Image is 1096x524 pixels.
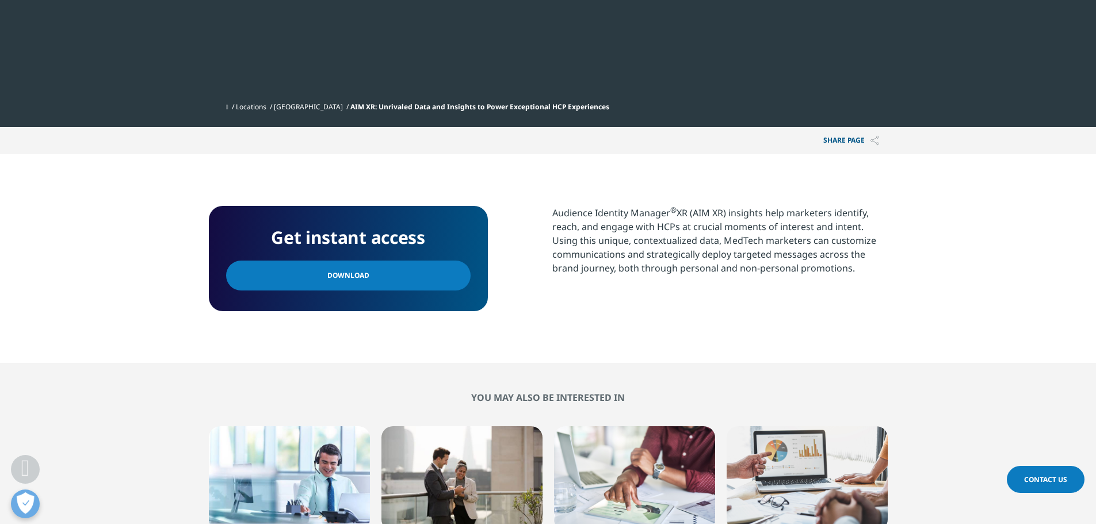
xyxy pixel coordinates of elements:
[815,127,888,154] p: Share PAGE
[815,127,888,154] button: Share PAGEShare PAGE
[1007,466,1084,493] a: Contact Us
[1024,475,1067,484] span: Contact Us
[670,205,677,215] sup: ®
[552,206,888,275] div: Audience Identity Manager XR (AIM XR) insights help marketers identify, reach, and engage with HC...
[11,489,40,518] button: Open Preferences
[226,261,471,290] a: Download
[274,102,343,112] a: [GEOGRAPHIC_DATA]
[327,269,369,282] span: Download
[236,102,266,112] a: Locations
[209,392,888,403] h2: You may also be interested in
[226,223,471,252] h4: Get instant access
[350,102,609,112] span: AIM XR: Unrivaled Data and Insights to Power Exceptional HCP Experiences
[870,136,879,146] img: Share PAGE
